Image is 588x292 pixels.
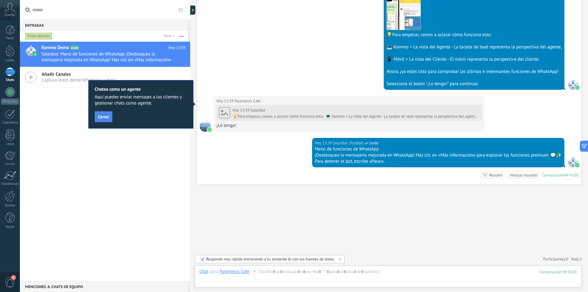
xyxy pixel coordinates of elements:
[386,44,562,50] div: 💻 Kommo = La vista del Agente - La tarjeta de lead representa la perspectiva del agente.
[369,140,379,146] span: Leído
[542,173,565,178] div: Conversación
[1,225,19,229] div: Ayuda
[510,172,537,178] div: Marque resuelto
[209,269,218,275] span: para
[567,79,579,90] span: SalesBot
[315,146,562,152] div: Menú de funciones de WhatsApp
[386,32,562,38] div: 💡Para empezar, vamos a aclarar cómo funciona esto:
[42,77,115,83] span: Captura leads desde Whatsapp y más!
[580,256,582,262] span: 1
[386,56,562,63] div: 📱 Móvil = La vista del Cliente - El móvil representa la perspectiva del cliente.
[1,78,19,82] div: Chats
[20,42,190,67] a: Kommo Demo A100 Hoy 13:39 Salesbot: Menú de funciones de WhatsApp ¡Desbloquea la mensajería mejor...
[1,99,19,104] div: WhatsApp
[1,59,19,63] div: Leads
[20,20,188,31] div: Entradas
[1,142,19,146] div: Listas
[251,108,265,113] span: SalesBot
[95,86,187,92] h2: Chatea como un agente
[207,127,212,132] img: waba.svg
[566,256,568,262] span: 0
[95,111,112,122] button: Cerrar
[217,123,482,129] div: ¡Lo tengo!
[232,114,479,119] div: 💡Para empezar, vamos a aclarar cómo funciona esto: 💻 Kommo = La vista del Agente - La tarjeta de ...
[232,108,251,113] div: Hoy 13:39
[386,81,562,87] div: Selecciona el botón "¡Lo tengo!" para continuar.
[95,94,187,106] span: Aquí puedes enviar mensajes a los clientes y gestionar chats como agente.
[333,140,364,146] span: SalesBot (TestBot)
[168,45,186,51] span: Hoy 13:39
[539,269,577,275] div: 100
[206,256,334,262] div: Responde más rápido entrenando a tu asistente AI con tus fuentes de datos
[33,52,37,56] img: waba.svg
[161,33,175,39] div: Total: 1
[575,163,579,167] img: waba.svg
[249,269,250,275] span: :
[41,51,174,63] span: Salesbot: Menú de funciones de WhatsApp ¡Desbloquea la mensajería mejorada en WhatsApp! Haz clic ...
[1,203,19,207] div: Ajustes
[25,32,52,40] div: Chats abiertos
[565,173,579,178] div: № A100
[5,13,15,17] span: Cuenta
[98,115,109,119] span: Cerrar
[567,156,579,167] span: SalesBot
[20,281,188,292] div: Menciones & Chats de equipo
[315,152,562,158] div: ¡Desbloquea la mensajería mejorada en WhatsApp! Haz clic en «Más información» para explorar las f...
[217,98,235,104] div: Hoy 13:39
[70,46,79,50] span: A100
[315,140,333,146] div: Hoy 13:39
[11,275,16,280] span: 1
[1,36,19,40] div: Panel
[315,158,562,165] div: Para detener el bot, escribe «Parar».
[1,121,19,125] div: Calendario
[175,31,188,42] button: Más
[219,269,249,274] div: Parentesis Cafe
[1,182,19,186] div: Estadísticas
[42,71,115,77] span: Añadir Canales
[571,256,582,262] span: Bots:
[41,45,69,51] span: Kommo Demo
[543,256,568,262] a: Participantes:0
[575,85,579,90] img: waba.svg
[1,162,19,166] div: Correo
[200,121,211,132] span: Parentesis Cafe
[235,98,260,104] span: Parentesis Cafe
[489,172,503,178] div: Resumir
[189,6,195,15] div: Mostrar
[386,69,562,75] div: Ahora, ¡ya estás listo para comprobar las últimas e interesantes funciones de WhatsApp!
